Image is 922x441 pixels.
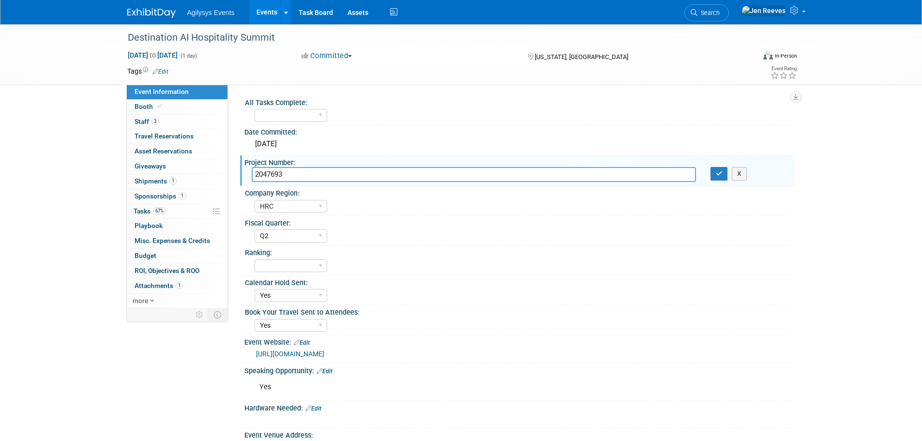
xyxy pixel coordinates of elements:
[245,216,791,228] div: Fiscal Quarter:
[176,282,183,289] span: 1
[245,275,791,288] div: Calendar Hold Sent:
[133,297,148,304] span: more
[298,51,356,61] button: Committed
[684,4,729,21] a: Search
[244,155,795,167] div: Project Number:
[151,118,159,125] span: 3
[179,192,186,199] span: 1
[244,401,795,413] div: Hardware Needed:
[191,308,208,321] td: Personalize Event Tab Strip
[127,144,227,159] a: Asset Reservations
[294,339,310,346] a: Edit
[244,428,795,440] div: Event Venue Address:
[253,378,689,397] div: Yes
[244,125,795,137] div: Date Committed:
[148,51,157,59] span: to
[180,53,197,59] span: (1 day)
[135,192,186,200] span: Sponsorships
[127,66,168,76] td: Tags
[535,53,628,61] span: [US_STATE], [GEOGRAPHIC_DATA]
[135,147,192,155] span: Asset Reservations
[153,207,166,214] span: 67%
[127,219,227,233] a: Playbook
[127,100,227,114] a: Booth
[157,104,162,109] i: Booth reservation complete
[244,335,795,348] div: Event Website:
[127,294,227,308] a: more
[771,66,797,71] div: Event Rating
[124,29,741,46] div: Destination AI Hospitality Summit
[732,167,747,181] button: X
[152,68,168,75] a: Edit
[256,350,324,358] a: [URL][DOMAIN_NAME]
[135,267,199,274] span: ROI, Objectives & ROO
[169,177,177,184] span: 1
[135,222,163,229] span: Playbook
[127,8,176,18] img: ExhibitDay
[127,279,227,293] a: Attachments1
[127,249,227,263] a: Budget
[127,264,227,278] a: ROI, Objectives & ROO
[305,405,321,412] a: Edit
[208,308,227,321] td: Toggle Event Tabs
[697,9,720,16] span: Search
[127,174,227,189] a: Shipments1
[127,115,227,129] a: Staff3
[245,305,791,317] div: Book Your Travel Sent to Attendees:
[127,189,227,204] a: Sponsorships1
[135,237,210,244] span: Misc. Expenses & Credits
[135,103,164,110] span: Booth
[127,51,178,60] span: [DATE] [DATE]
[127,129,227,144] a: Travel Reservations
[245,95,791,107] div: All Tasks Complete:
[245,245,791,258] div: Ranking:
[127,234,227,248] a: Misc. Expenses & Credits
[134,207,166,215] span: Tasks
[763,52,773,60] img: Format-Inperson.png
[127,159,227,174] a: Giveaways
[127,204,227,219] a: Tasks67%
[741,5,786,16] img: Jen Reeves
[317,368,333,375] a: Edit
[245,186,791,198] div: Company Region:
[135,88,189,95] span: Event Information
[244,364,795,376] div: Speaking Opportunity:
[252,137,788,152] div: [DATE]
[698,50,798,65] div: Event Format
[127,85,227,99] a: Event Information
[135,132,194,140] span: Travel Reservations
[135,252,156,259] span: Budget
[135,282,183,289] span: Attachments
[187,9,235,16] span: Agilysys Events
[135,118,159,125] span: Staff
[774,52,797,60] div: In-Person
[135,177,177,185] span: Shipments
[135,162,166,170] span: Giveaways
